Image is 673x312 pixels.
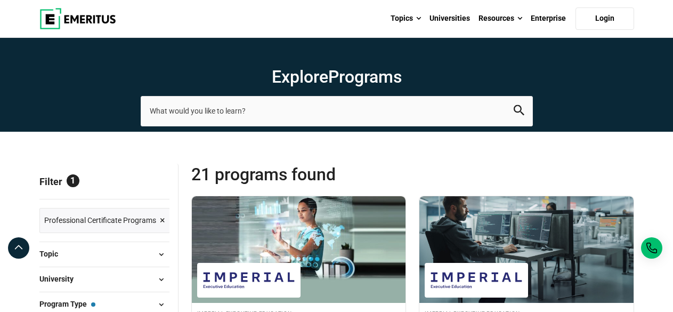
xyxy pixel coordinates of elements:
span: 1 [67,174,79,187]
img: Professional Certificate in Machine Learning and Artificial Intelligence | Online AI and Machine ... [419,196,634,303]
span: Program Type [39,298,95,310]
input: search-page [141,96,533,126]
span: 21 Programs found [191,164,413,185]
button: Topic [39,246,169,262]
img: Professional Certificate in Data Analytics | Online Data Science and Analytics Course [192,196,406,303]
button: University [39,271,169,287]
span: University [39,273,82,285]
a: Professional Certificate Programs × [39,208,170,233]
span: Professional Certificate Programs [44,214,156,226]
span: Topic [39,248,67,260]
img: Imperial Executive Education [430,268,523,292]
img: Imperial Executive Education [202,268,295,292]
a: Login [575,7,634,30]
a: Reset all [136,176,169,190]
button: search [514,105,524,117]
h1: Explore [141,66,533,87]
a: search [514,108,524,118]
span: × [160,213,165,228]
span: Programs [328,67,402,87]
p: Filter [39,164,169,199]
